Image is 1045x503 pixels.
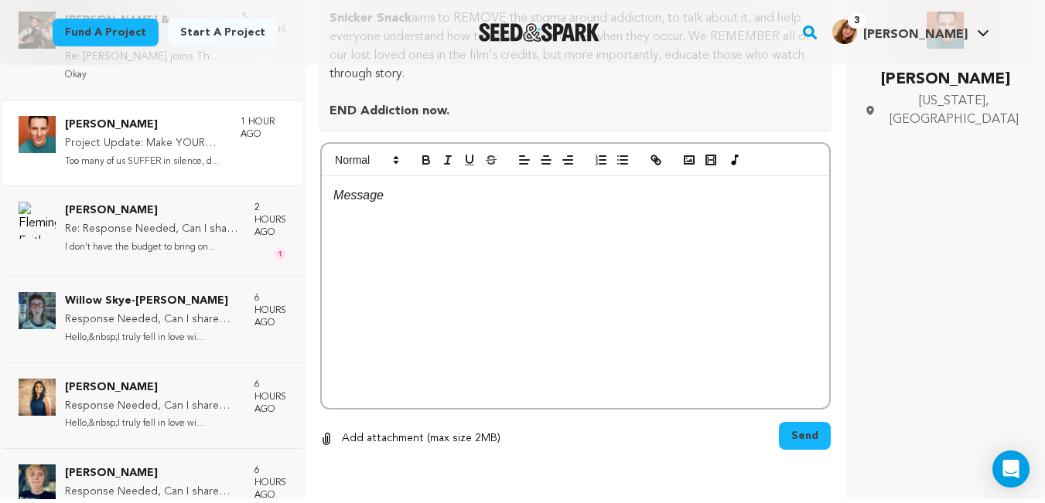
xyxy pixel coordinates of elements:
a: Emma M.'s Profile [829,16,992,44]
span: 3 [848,13,866,29]
span: Emma M.'s Profile [829,16,992,49]
p: Project Update: Make YOUR Voice Heard [65,134,225,153]
div: Open Intercom Messenger [992,450,1030,488]
img: Fleming Faith Photo [19,202,56,239]
p: 6 hours ago [254,292,286,329]
p: Re: Response Needed, Can I share your project with my friend and family!!! [65,220,239,239]
p: Hello,&nbsp;I truly fell in love wi... [65,329,239,347]
a: Start a project [168,19,278,46]
span: Send [791,428,818,444]
p: Willow Skye-[PERSON_NAME] [65,292,239,311]
img: Willow Skye-Biggs Photo [19,292,56,329]
p: [PERSON_NAME] [65,116,225,134]
a: Seed&Spark Homepage [479,23,600,42]
button: Add attachment (max size 2MB) [320,422,500,456]
p: [PERSON_NAME] [65,464,239,483]
p: 6 hours ago [254,464,286,501]
img: Niki Perera Photo [19,379,56,416]
p: Okay [65,66,227,84]
h2: END Addiction now. [330,102,821,121]
p: Too many of us SUFFER in silence, d... [65,153,225,171]
div: Emma M.'s Profile [832,19,968,44]
p: [PERSON_NAME] [865,67,1026,92]
img: b8dbfb4a11bf7138.jpg [832,19,857,44]
span: [US_STATE], [GEOGRAPHIC_DATA] [882,92,1026,129]
img: Seed&Spark Logo Dark Mode [479,23,600,42]
p: 6 hours ago [254,379,286,416]
a: Fund a project [53,19,159,46]
span: [PERSON_NAME] [863,29,968,41]
p: [PERSON_NAME] [65,202,239,220]
p: I don't have the budget to bring on... [65,239,239,257]
img: Dan Salem Photo [19,116,56,153]
span: 1 [274,248,286,260]
p: Hello,&nbsp;I truly fell in love wi... [65,415,239,433]
p: 1 hour ago [241,116,286,141]
img: Emery Jones Photo [19,464,56,501]
p: Response Needed, Can I share your project with my friend and family!!! [65,397,239,416]
p: [PERSON_NAME] [65,379,239,397]
p: Response Needed, Can I share your project with my friend and family!!! [65,311,239,329]
button: Send [779,422,831,450]
p: Add attachment (max size 2MB) [342,430,500,448]
p: 2 hours ago [254,202,286,239]
p: Response Needed, Can I share your project with my friend and family!!! [65,483,239,501]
